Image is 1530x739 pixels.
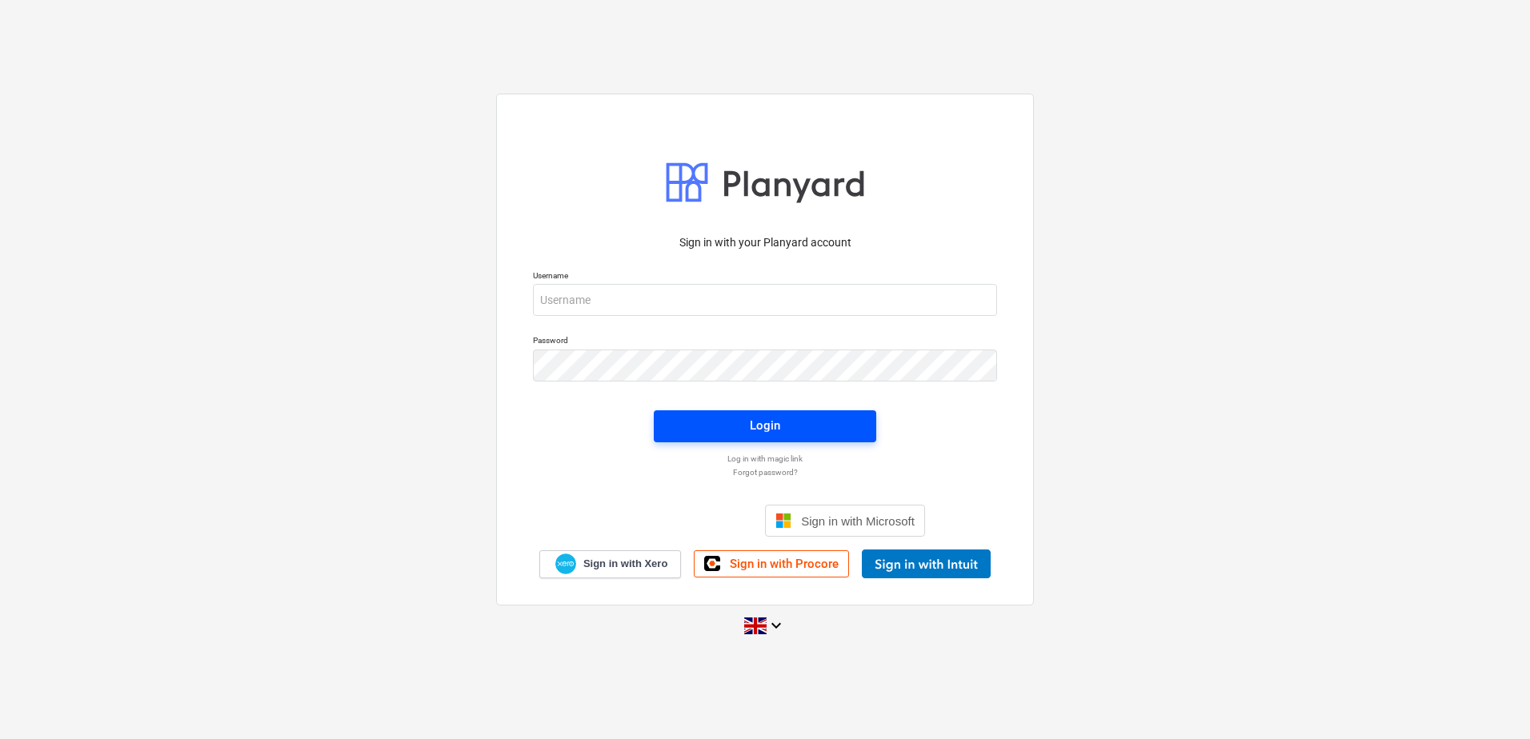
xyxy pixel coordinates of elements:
[767,616,786,635] i: keyboard_arrow_down
[539,550,682,578] a: Sign in with Xero
[694,550,849,577] a: Sign in with Procore
[730,557,839,571] span: Sign in with Procore
[533,270,997,284] p: Username
[533,335,997,349] p: Password
[750,415,780,436] div: Login
[597,503,760,538] iframe: Sign in with Google Button
[583,557,667,571] span: Sign in with Xero
[525,467,1005,477] a: Forgot password?
[555,553,576,575] img: Xero logo
[533,234,997,251] p: Sign in with your Planyard account
[525,453,1005,464] a: Log in with magic link
[801,514,915,528] span: Sign in with Microsoft
[533,284,997,316] input: Username
[654,410,876,442] button: Login
[775,513,791,529] img: Microsoft logo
